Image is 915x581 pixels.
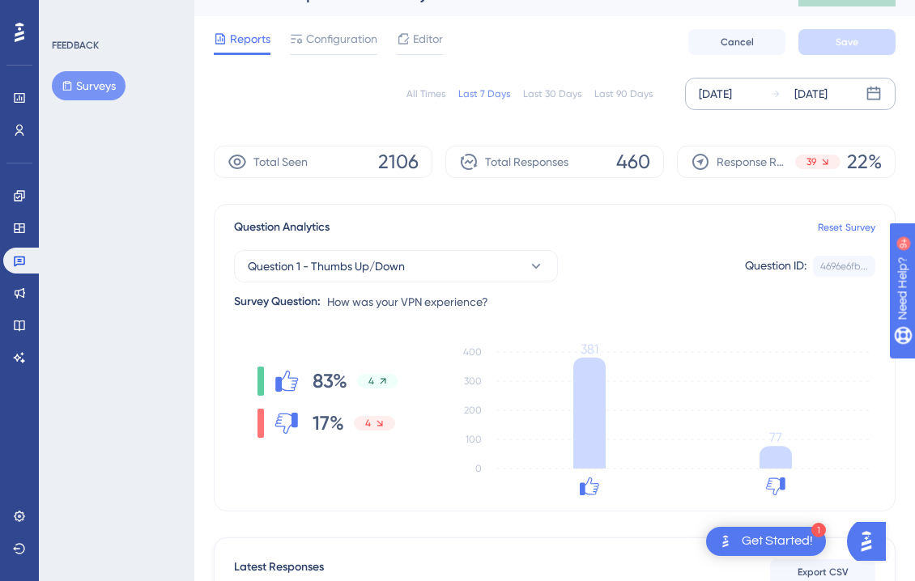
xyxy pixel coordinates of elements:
div: Last 7 Days [458,87,510,100]
tspan: 0 [475,463,482,474]
span: Editor [413,29,443,49]
tspan: 300 [464,375,482,387]
span: Configuration [306,29,377,49]
span: 83% [313,368,347,394]
span: Cancel [721,36,754,49]
div: 4696e6fb... [820,260,868,273]
iframe: UserGuiding AI Assistant Launcher [847,517,896,566]
span: 460 [616,149,650,175]
span: 4 [368,375,374,388]
span: 22% [847,149,882,175]
div: All Times [406,87,445,100]
img: launcher-image-alternative-text [716,532,735,551]
button: Surveys [52,71,126,100]
span: Response Rate [717,152,789,172]
tspan: 200 [464,405,482,416]
tspan: 77 [769,430,782,445]
tspan: 100 [466,434,482,445]
span: 4 [365,417,371,430]
span: 2106 [378,149,419,175]
span: Export CSV [798,566,849,579]
a: Reset Survey [818,221,875,234]
div: Get Started! [742,532,813,550]
div: Survey Question: [234,292,321,312]
tspan: 381 [581,341,598,357]
div: Last 30 Days [523,87,581,100]
div: Question ID: [745,256,806,277]
button: Cancel [688,29,785,55]
div: [DATE] [699,84,732,104]
span: Reports [230,29,270,49]
div: [DATE] [794,84,828,104]
span: Need Help? [38,4,101,23]
div: FEEDBACK [52,39,99,52]
tspan: 400 [463,346,482,358]
div: 1 [811,523,826,537]
span: Question 1 - Thumbs Up/Down [248,257,405,276]
span: Question Analytics [234,218,330,237]
div: Open Get Started! checklist, remaining modules: 1 [706,527,826,556]
span: Save [836,36,858,49]
div: Last 90 Days [594,87,653,100]
span: 17% [313,410,344,436]
span: Total Responses [485,152,568,172]
span: How was your VPN experience? [327,292,488,312]
button: Save [798,29,896,55]
span: 39 [806,155,816,168]
button: Question 1 - Thumbs Up/Down [234,250,558,282]
span: Total Seen [253,152,308,172]
div: 9+ [110,8,120,21]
